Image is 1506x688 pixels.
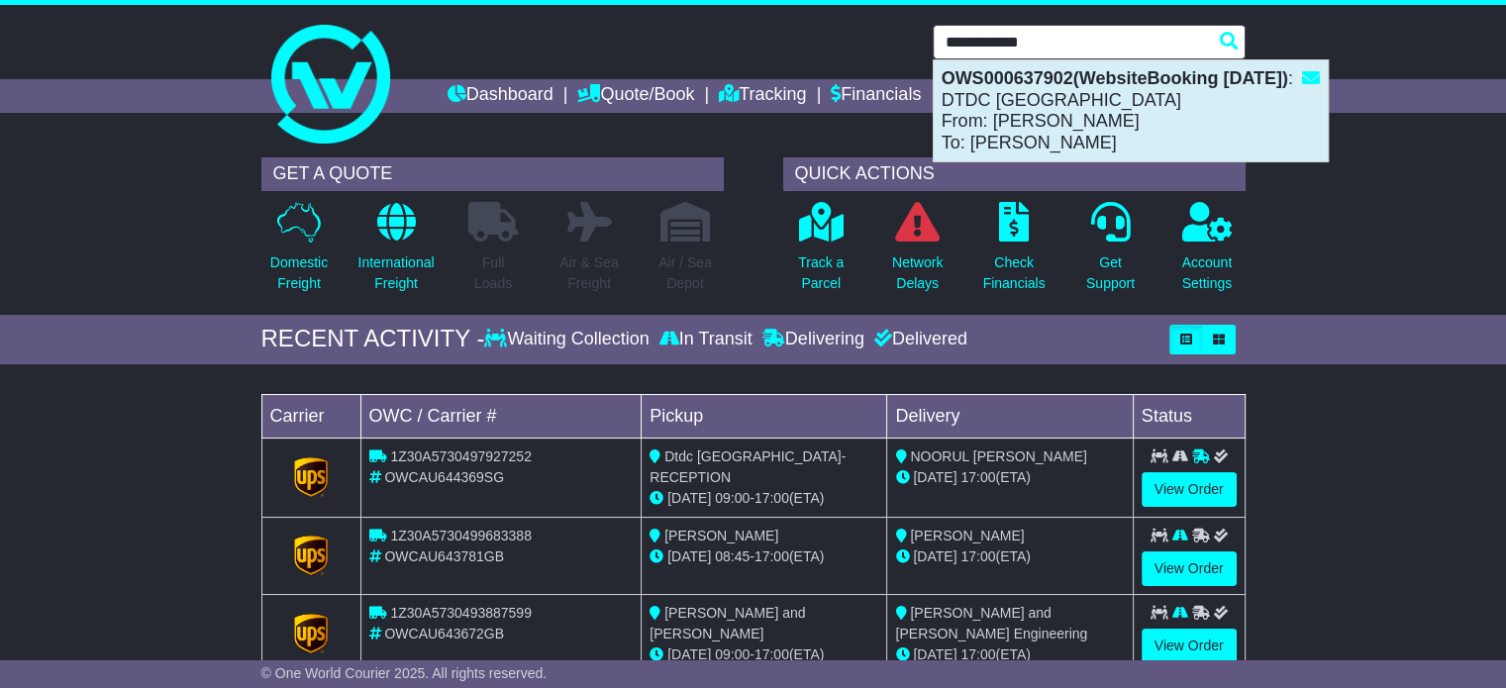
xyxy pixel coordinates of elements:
span: [DATE] [913,469,956,485]
p: Domestic Freight [270,252,328,294]
span: OWCAU643781GB [384,548,504,564]
span: [PERSON_NAME] [664,528,778,543]
span: 1Z30A5730493887599 [390,605,531,621]
a: NetworkDelays [891,201,944,305]
span: 08:45 [715,548,750,564]
p: International Freight [357,252,434,294]
div: Waiting Collection [484,329,653,350]
span: [DATE] [913,548,956,564]
span: [DATE] [667,490,711,506]
span: 17:00 [754,548,789,564]
span: 17:00 [754,490,789,506]
p: Air / Sea Depot [658,252,712,294]
span: Dtdc [GEOGRAPHIC_DATA]-RECEPTION [650,448,846,485]
strong: OWS000637902(WebsiteBooking [DATE]) [942,68,1288,88]
span: [DATE] [667,548,711,564]
span: 17:00 [960,548,995,564]
span: [DATE] [667,646,711,662]
div: (ETA) [895,546,1124,567]
a: Tracking [719,79,806,113]
div: GET A QUOTE [261,157,724,191]
span: 09:00 [715,490,750,506]
p: Account Settings [1182,252,1233,294]
div: - (ETA) [650,488,878,509]
span: [PERSON_NAME] [910,528,1024,543]
a: InternationalFreight [356,201,435,305]
p: Get Support [1086,252,1135,294]
span: 17:00 [754,646,789,662]
p: Network Delays [892,252,943,294]
div: - (ETA) [650,546,878,567]
span: OWCAU644369SG [384,469,504,485]
a: CheckFinancials [982,201,1047,305]
a: View Order [1142,472,1237,507]
span: [PERSON_NAME] and [PERSON_NAME] [650,605,805,641]
img: GetCarrierServiceLogo [294,536,328,575]
a: Financials [831,79,921,113]
span: © One World Courier 2025. All rights reserved. [261,665,548,681]
p: Air & Sea Freight [559,252,618,294]
span: 17:00 [960,646,995,662]
div: (ETA) [895,644,1124,665]
div: (ETA) [895,467,1124,488]
span: OWCAU643672GB [384,626,504,641]
span: [DATE] [913,646,956,662]
div: Delivered [869,329,967,350]
span: 1Z30A5730497927252 [390,448,531,464]
a: Track aParcel [797,201,845,305]
td: Status [1133,394,1245,438]
td: Delivery [887,394,1133,438]
div: Delivering [757,329,869,350]
td: OWC / Carrier # [360,394,642,438]
img: GetCarrierServiceLogo [294,457,328,497]
a: View Order [1142,551,1237,586]
a: View Order [1142,629,1237,663]
a: GetSupport [1085,201,1136,305]
div: - (ETA) [650,644,878,665]
span: NOORUL [PERSON_NAME] [910,448,1086,464]
a: Quote/Book [577,79,694,113]
span: 09:00 [715,646,750,662]
span: 1Z30A5730499683388 [390,528,531,543]
a: Dashboard [448,79,553,113]
img: GetCarrierServiceLogo [294,614,328,653]
td: Pickup [642,394,887,438]
a: AccountSettings [1181,201,1234,305]
p: Check Financials [983,252,1046,294]
div: QUICK ACTIONS [783,157,1246,191]
div: In Transit [654,329,757,350]
td: Carrier [261,394,360,438]
p: Full Loads [468,252,518,294]
span: 17:00 [960,469,995,485]
div: RECENT ACTIVITY - [261,325,485,353]
p: Track a Parcel [798,252,844,294]
a: DomesticFreight [269,201,329,305]
span: [PERSON_NAME] and [PERSON_NAME] Engineering [895,605,1087,641]
div: : DTDC [GEOGRAPHIC_DATA] From: [PERSON_NAME] To: [PERSON_NAME] [934,60,1328,161]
